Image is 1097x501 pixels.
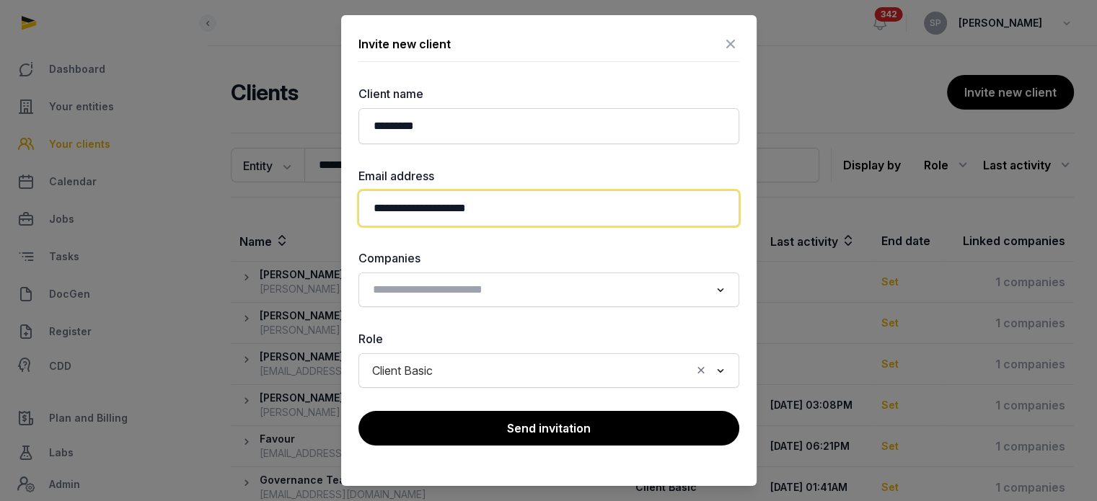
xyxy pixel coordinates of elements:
[366,358,732,383] div: Search for option
[358,167,739,185] label: Email address
[439,360,691,381] input: Search for option
[366,277,732,303] div: Search for option
[358,330,739,347] label: Role
[358,35,451,53] div: Invite new client
[369,360,436,381] span: Client Basic
[358,411,739,445] button: Send invitation
[358,249,739,267] label: Companies
[358,85,739,102] label: Client name
[695,360,708,381] button: Clear Selected
[367,280,710,300] input: Search for option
